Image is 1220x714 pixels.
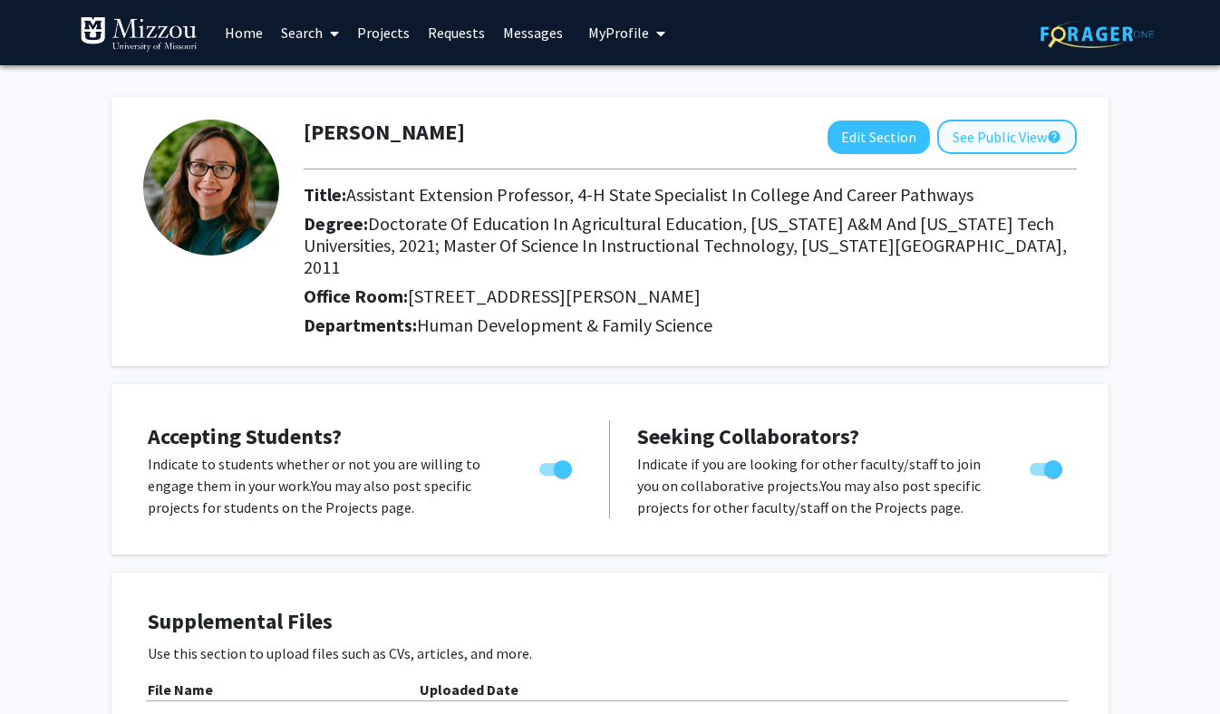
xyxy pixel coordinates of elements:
b: File Name [148,680,213,699]
span: [STREET_ADDRESS][PERSON_NAME] [408,285,701,307]
mat-icon: help [1047,126,1061,148]
img: Profile Picture [143,120,279,256]
img: ForagerOne Logo [1041,20,1154,48]
a: Messages [494,1,572,64]
h2: Degree: [304,213,1077,278]
b: Uploaded Date [420,680,518,699]
iframe: Chat [14,632,77,700]
p: Indicate if you are looking for other faculty/staff to join you on collaborative projects. You ma... [637,453,995,518]
span: Doctorate Of Education In Agricultural Education, [US_STATE] A&M And [US_STATE] Tech Universities... [304,212,1067,278]
a: Home [216,1,272,64]
h2: Title: [304,184,1077,206]
div: Toggle [532,453,582,480]
h2: Departments: [290,314,1090,336]
div: Toggle [1022,453,1072,480]
h2: Office Room: [304,285,1077,307]
p: Use this section to upload files such as CVs, articles, and more. [148,642,1072,664]
span: Human Development & Family Science [417,314,712,336]
h4: Supplemental Files [148,609,1072,635]
a: Projects [348,1,419,64]
span: Seeking Collaborators? [637,422,859,450]
p: Indicate to students whether or not you are willing to engage them in your work. You may also pos... [148,453,505,518]
button: See Public View [937,120,1077,154]
a: Requests [419,1,494,64]
h1: [PERSON_NAME] [304,120,465,146]
button: Edit Section [828,121,930,154]
a: Search [272,1,348,64]
span: Accepting Students? [148,422,342,450]
span: Assistant Extension Professor, 4-H State Specialist In College And Career Pathways [346,183,973,206]
img: University of Missouri Logo [80,16,198,53]
span: My Profile [588,24,649,42]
